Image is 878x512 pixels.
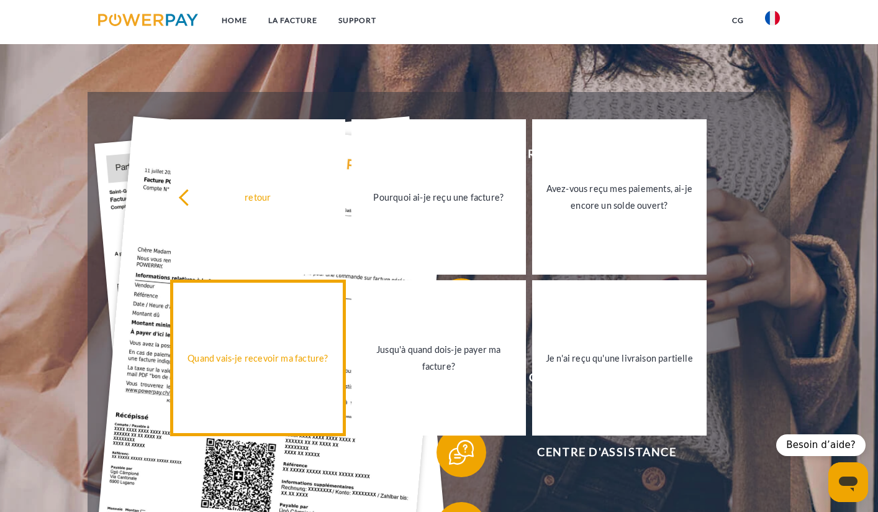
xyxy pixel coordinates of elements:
[722,9,754,32] a: CG
[446,437,477,468] img: qb_help.svg
[328,9,387,32] a: Support
[359,341,518,375] div: Jusqu'à quand dois-je payer ma facture?
[828,462,868,502] iframe: Bouton de lancement de la fenêtre de messagerie, conversation en cours
[540,180,699,214] div: Avez-vous reçu mes paiements, ai-je encore un solde ouvert?
[532,119,707,275] a: Avez-vous reçu mes paiements, ai-je encore un solde ouvert?
[540,349,699,366] div: Je n'ai reçu qu'une livraison partielle
[258,9,328,32] a: LA FACTURE
[98,14,198,26] img: logo-powerpay.svg
[437,427,759,477] button: Centre d'assistance
[776,434,866,456] div: Besoin d’aide?
[359,189,518,206] div: Pourquoi ai-je reçu une facture?
[211,9,258,32] a: Home
[765,11,780,25] img: fr
[178,189,338,206] div: retour
[455,427,759,477] span: Centre d'assistance
[178,349,338,366] div: Quand vais-je recevoir ma facture?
